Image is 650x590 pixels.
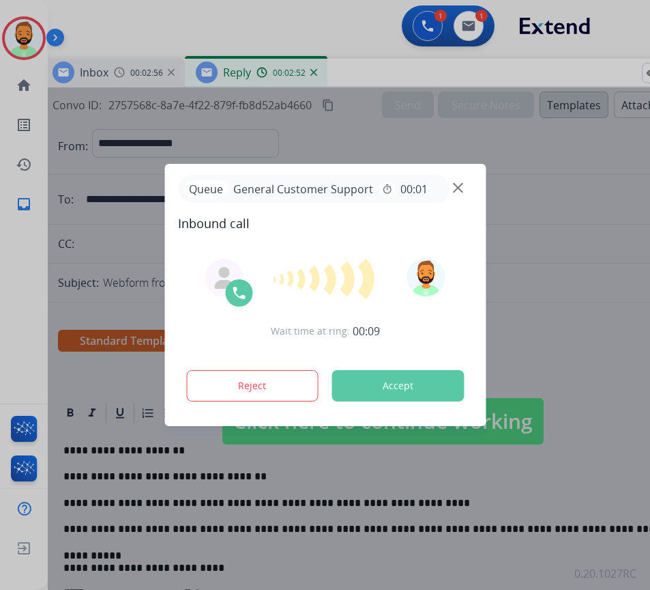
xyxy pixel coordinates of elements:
[574,565,636,582] p: 0.20.1027RC
[231,285,247,301] img: call-icon
[228,181,379,197] span: General Customer Support
[400,181,428,197] span: 00:01
[453,183,463,193] img: close-button
[353,323,380,339] span: 00:09
[183,180,228,197] p: Queue
[271,324,350,338] span: Wait time at ring:
[407,258,445,296] img: avatar
[331,370,464,402] button: Accept
[213,267,235,289] img: agent-avatar
[178,214,472,233] span: Inbound call
[381,184,392,195] mat-icon: timer
[186,370,319,402] button: Reject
